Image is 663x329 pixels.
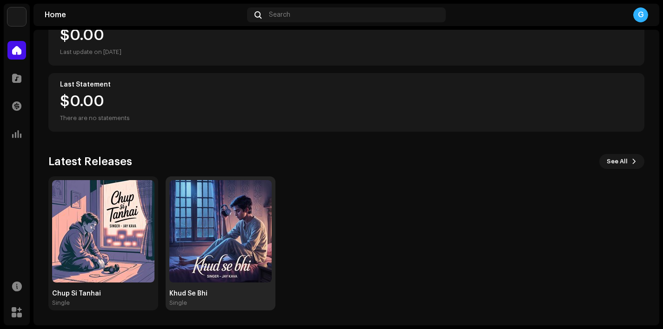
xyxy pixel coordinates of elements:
re-o-card-value: Balance [48,7,644,66]
div: Last Statement [60,81,633,88]
div: G [633,7,648,22]
img: 33004b37-325d-4a8b-b51f-c12e9b964943 [7,7,26,26]
div: Khud Se Bhi [169,290,272,297]
span: See All [607,152,628,171]
h3: Latest Releases [48,154,132,169]
div: Single [52,299,70,307]
img: 602a8d18-21d7-434f-9caf-89a7aed1a615 [169,180,272,282]
span: Search [269,11,290,19]
div: Home [45,11,243,19]
div: Single [169,299,187,307]
re-o-card-value: Last Statement [48,73,644,132]
div: Chup Si Tanhai [52,290,154,297]
button: See All [599,154,644,169]
img: 86f0a9df-ab29-46de-a1eb-cafc0b112eac [52,180,154,282]
div: Last update on [DATE] [60,47,633,58]
div: There are no statements [60,113,130,124]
